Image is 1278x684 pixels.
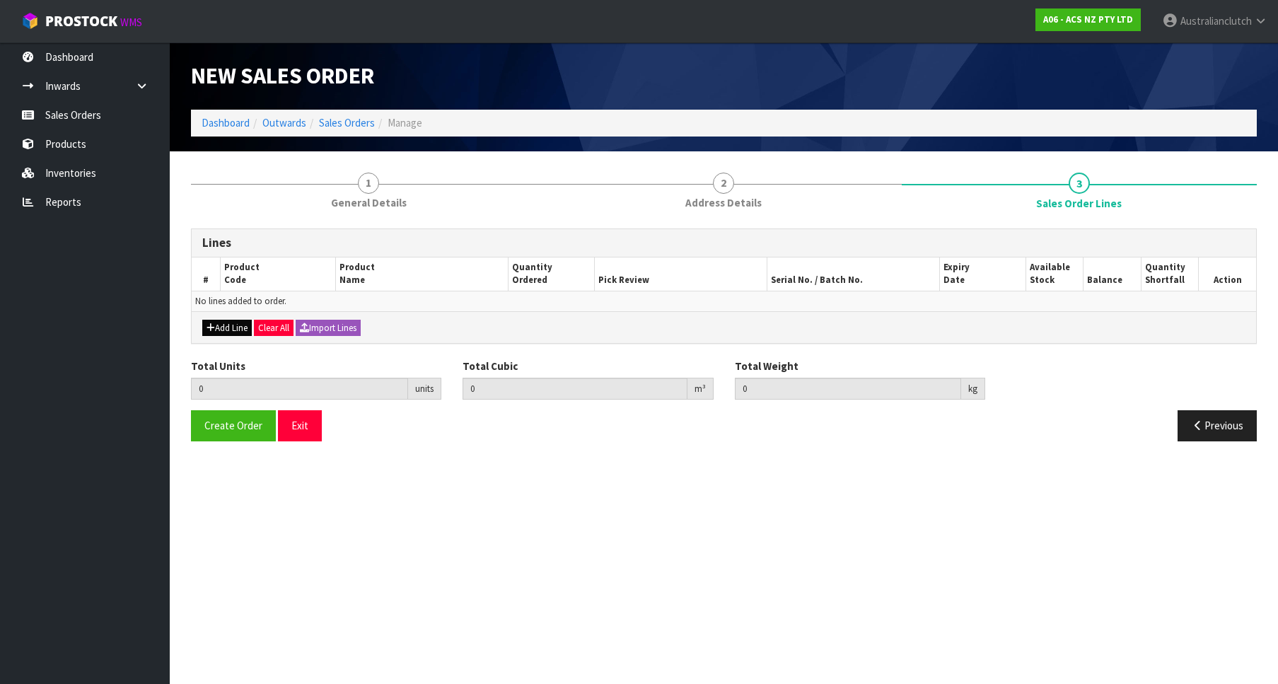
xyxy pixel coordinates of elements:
[335,257,508,291] th: Product Name
[192,257,221,291] th: #
[221,257,336,291] th: Product Code
[191,378,408,400] input: Total Units
[1180,14,1252,28] span: Australianclutch
[204,419,262,432] span: Create Order
[961,378,985,400] div: kg
[120,16,142,29] small: WMS
[45,12,117,30] span: ProStock
[296,320,361,337] button: Import Lines
[687,378,714,400] div: m³
[191,62,374,90] span: New Sales Order
[594,257,767,291] th: Pick Review
[331,195,407,210] span: General Details
[191,218,1257,451] span: Sales Order Lines
[685,195,762,210] span: Address Details
[1069,173,1090,194] span: 3
[463,378,687,400] input: Total Cubic
[388,116,422,129] span: Manage
[940,257,1026,291] th: Expiry Date
[1043,13,1133,25] strong: A06 - ACS NZ PTY LTD
[1084,257,1141,291] th: Balance
[735,359,798,373] label: Total Weight
[1141,257,1198,291] th: Quantity Shortfall
[278,410,322,441] button: Exit
[319,116,375,129] a: Sales Orders
[191,359,245,373] label: Total Units
[713,173,734,194] span: 2
[262,116,306,129] a: Outwards
[408,378,441,400] div: units
[202,116,250,129] a: Dashboard
[358,173,379,194] span: 1
[735,378,961,400] input: Total Weight
[1199,257,1256,291] th: Action
[463,359,518,373] label: Total Cubic
[21,12,39,30] img: cube-alt.png
[254,320,294,337] button: Clear All
[1178,410,1257,441] button: Previous
[192,291,1256,311] td: No lines added to order.
[202,236,1245,250] h3: Lines
[202,320,252,337] button: Add Line
[191,410,276,441] button: Create Order
[1036,196,1122,211] span: Sales Order Lines
[508,257,594,291] th: Quantity Ordered
[1026,257,1084,291] th: Available Stock
[767,257,939,291] th: Serial No. / Batch No.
